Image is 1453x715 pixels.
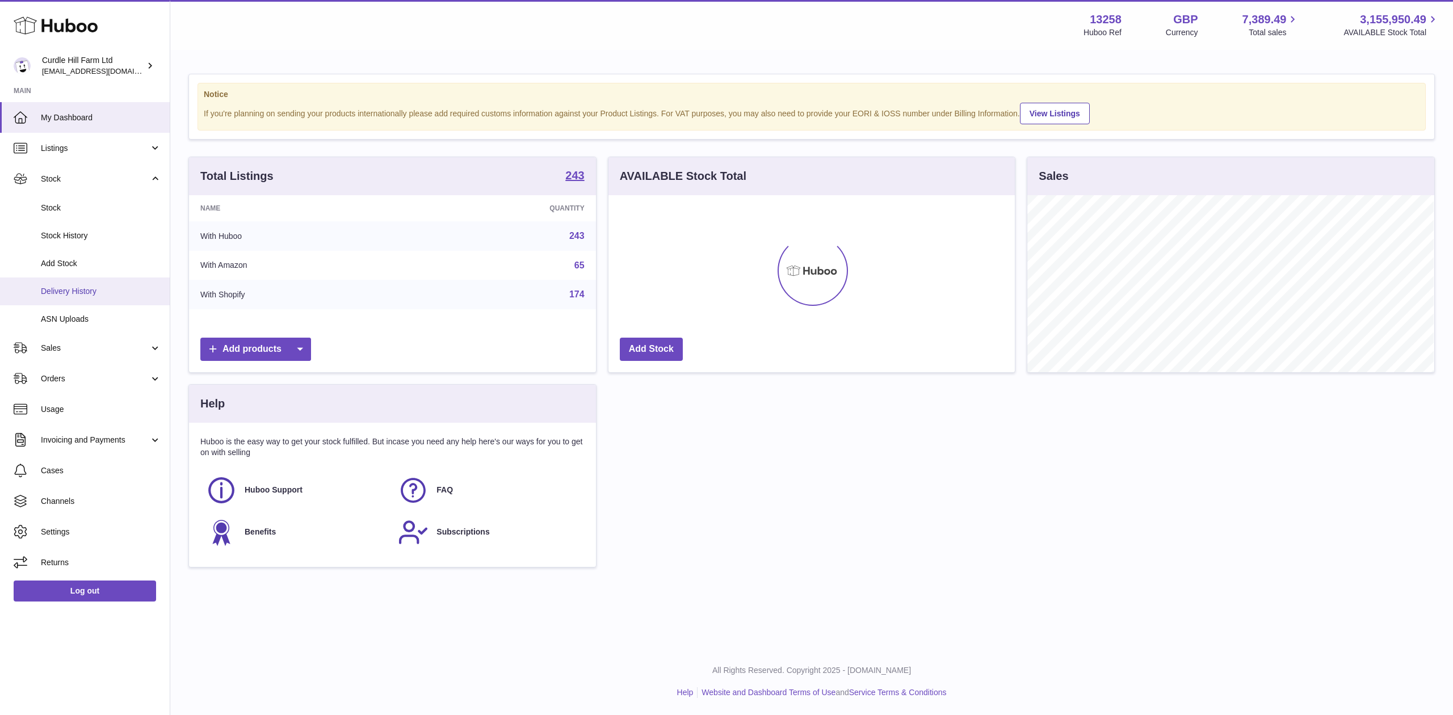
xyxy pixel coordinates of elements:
span: FAQ [436,485,453,495]
a: Service Terms & Conditions [849,688,947,697]
a: Website and Dashboard Terms of Use [702,688,835,697]
a: Huboo Support [206,475,387,506]
a: 65 [574,260,585,270]
th: Name [189,195,411,221]
h3: Help [200,396,225,411]
span: Usage [41,404,161,415]
span: Benefits [245,527,276,537]
span: My Dashboard [41,112,161,123]
a: Subscriptions [398,517,578,548]
td: With Huboo [189,221,411,251]
p: All Rights Reserved. Copyright 2025 - [DOMAIN_NAME] [179,665,1444,676]
span: Stock History [41,230,161,241]
td: With Shopify [189,280,411,309]
span: Cases [41,465,161,476]
a: Log out [14,581,156,601]
span: ASN Uploads [41,314,161,325]
span: Sales [41,343,149,354]
strong: GBP [1173,12,1198,27]
span: 7,389.49 [1242,12,1287,27]
strong: 243 [565,170,584,181]
a: 243 [569,231,585,241]
a: Add Stock [620,338,683,361]
div: Huboo Ref [1084,27,1122,38]
span: Delivery History [41,286,161,297]
span: Listings [41,143,149,154]
strong: Notice [204,89,1420,100]
span: Subscriptions [436,527,489,537]
h3: Total Listings [200,169,274,184]
span: Settings [41,527,161,537]
span: Add Stock [41,258,161,269]
span: Stock [41,174,149,184]
h3: AVAILABLE Stock Total [620,169,746,184]
h3: Sales [1039,169,1068,184]
span: 3,155,950.49 [1360,12,1426,27]
span: AVAILABLE Stock Total [1343,27,1439,38]
a: 3,155,950.49 AVAILABLE Stock Total [1343,12,1439,38]
a: 7,389.49 Total sales [1242,12,1300,38]
span: Orders [41,373,149,384]
a: Add products [200,338,311,361]
a: 174 [569,289,585,299]
p: Huboo is the easy way to get your stock fulfilled. But incase you need any help here's our ways f... [200,436,585,458]
span: Returns [41,557,161,568]
a: Help [677,688,694,697]
th: Quantity [411,195,595,221]
span: Channels [41,496,161,507]
div: Curdle Hill Farm Ltd [42,55,144,77]
span: Invoicing and Payments [41,435,149,445]
a: 243 [565,170,584,183]
a: View Listings [1020,103,1090,124]
span: [EMAIL_ADDRESS][DOMAIN_NAME] [42,66,167,75]
span: Huboo Support [245,485,303,495]
div: Currency [1166,27,1198,38]
td: With Amazon [189,251,411,280]
div: If you're planning on sending your products internationally please add required customs informati... [204,101,1420,124]
span: Total sales [1249,27,1299,38]
li: and [698,687,946,698]
span: Stock [41,203,161,213]
strong: 13258 [1090,12,1122,27]
a: FAQ [398,475,578,506]
a: Benefits [206,517,387,548]
img: internalAdmin-13258@internal.huboo.com [14,57,31,74]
